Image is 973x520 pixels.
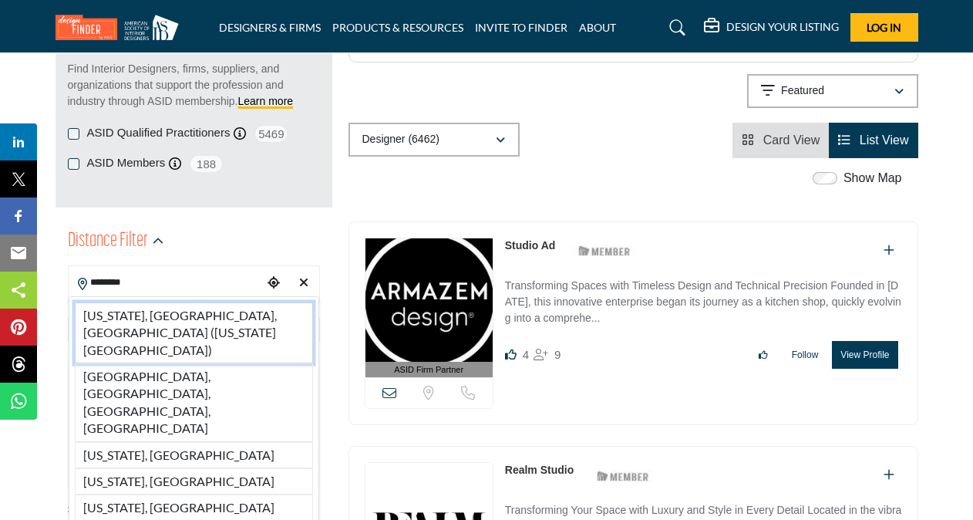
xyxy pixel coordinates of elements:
[475,21,567,34] a: INVITE TO FINDER
[763,133,820,147] span: Card View
[860,133,909,147] span: List View
[832,341,897,369] button: View Profile
[505,464,574,476] a: Realm Studio
[68,228,148,255] h2: Distance Filter
[87,154,166,172] label: ASID Members
[75,363,313,442] li: [GEOGRAPHIC_DATA], [GEOGRAPHIC_DATA], [GEOGRAPHIC_DATA], [GEOGRAPHIC_DATA]
[781,83,824,99] p: Featured
[68,501,320,518] div: Search within:
[732,123,829,158] li: Card View
[394,363,463,376] span: ASID Firm Partner
[332,21,463,34] a: PRODUCTS & RESOURCES
[68,61,320,110] p: Find Interior Designers, firms, suppliers, and organizations that support the profession and indu...
[726,20,839,34] h5: DESIGN YOUR LISTING
[655,15,695,40] a: Search
[505,349,517,360] i: Likes
[570,241,639,261] img: ASID Members Badge Icon
[884,468,894,481] a: Add To List
[588,466,658,485] img: ASID Members Badge Icon
[189,154,224,174] span: 188
[505,268,902,329] a: Transforming Spaces with Timeless Design and Technical Precision Founded in [DATE], this innovati...
[579,21,616,34] a: ABOUT
[254,124,288,144] span: 5469
[505,278,902,329] p: Transforming Spaces with Timeless Design and Technical Precision Founded in [DATE], this innovati...
[75,302,313,363] li: [US_STATE], [GEOGRAPHIC_DATA], [GEOGRAPHIC_DATA] ([US_STATE][GEOGRAPHIC_DATA])
[365,238,493,362] img: Studio Ad
[747,74,918,108] button: Featured
[75,468,313,495] li: [US_STATE], [GEOGRAPHIC_DATA]
[534,346,561,364] div: Followers
[238,95,294,107] a: Learn more
[69,268,263,298] input: Search Location
[348,123,520,157] button: Designer (6462)
[829,123,917,158] li: List View
[838,133,908,147] a: View List
[742,133,820,147] a: View Card
[56,15,187,40] img: Site Logo
[292,267,315,300] div: Clear search location
[87,124,231,142] label: ASID Qualified Practitioners
[523,348,529,361] span: 4
[867,21,901,34] span: Log In
[884,244,894,257] a: Add To List
[68,158,79,170] input: ASID Members checkbox
[365,238,493,378] a: ASID Firm Partner
[262,267,284,300] div: Choose your current location
[554,348,561,361] span: 9
[704,19,839,37] div: DESIGN YOUR LISTING
[505,462,574,478] p: Realm Studio
[219,21,321,34] a: DESIGNERS & FIRMS
[782,342,829,368] button: Follow
[68,128,79,140] input: ASID Qualified Practitioners checkbox
[850,13,918,42] button: Log In
[75,442,313,468] li: [US_STATE], [GEOGRAPHIC_DATA]
[505,238,556,254] p: Studio Ad
[843,169,902,187] label: Show Map
[362,132,439,147] p: Designer (6462)
[749,342,778,368] button: Like listing
[505,239,556,252] a: Studio Ad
